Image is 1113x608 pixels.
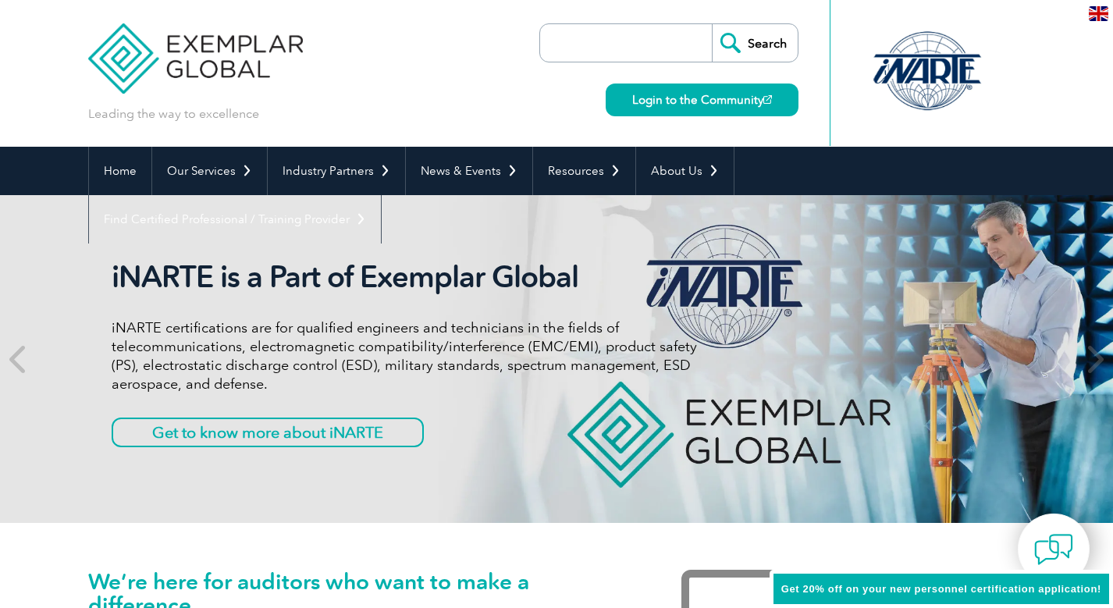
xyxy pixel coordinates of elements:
a: Find Certified Professional / Training Provider [89,195,381,244]
img: open_square.png [763,95,772,104]
a: Industry Partners [268,147,405,195]
a: News & Events [406,147,532,195]
p: Leading the way to excellence [88,105,259,123]
a: Get to know more about iNARTE [112,418,424,447]
a: Login to the Community [606,84,798,116]
img: contact-chat.png [1034,530,1073,569]
h2: iNARTE is a Part of Exemplar Global [112,259,697,295]
a: Our Services [152,147,267,195]
span: Get 20% off on your new personnel certification application! [781,583,1101,595]
input: Search [712,24,798,62]
a: Resources [533,147,635,195]
p: iNARTE certifications are for qualified engineers and technicians in the fields of telecommunicat... [112,318,697,393]
a: About Us [636,147,734,195]
a: Home [89,147,151,195]
img: en [1089,6,1108,21]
